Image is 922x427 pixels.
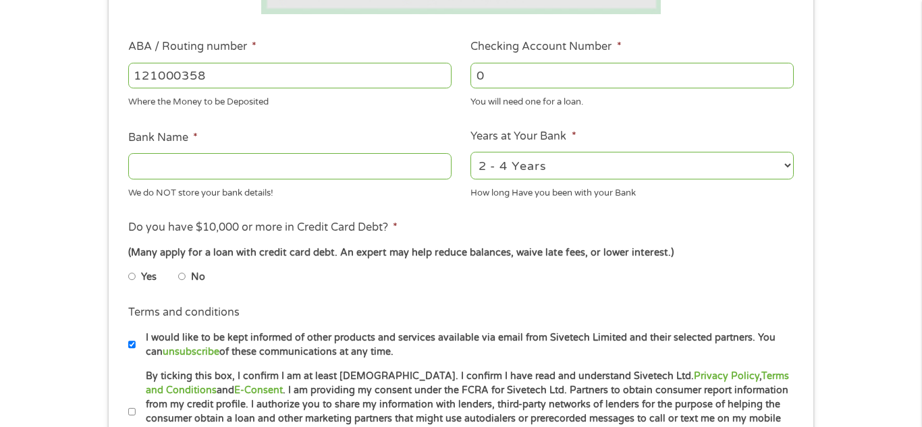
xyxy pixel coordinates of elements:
[128,181,452,200] div: We do NOT store your bank details!
[128,131,198,145] label: Bank Name
[470,63,794,88] input: 345634636
[191,270,205,285] label: No
[128,306,240,320] label: Terms and conditions
[470,130,576,144] label: Years at Your Bank
[470,91,794,109] div: You will need one for a loan.
[234,385,283,396] a: E-Consent
[136,331,798,360] label: I would like to be kept informed of other products and services available via email from Sivetech...
[470,40,621,54] label: Checking Account Number
[141,270,157,285] label: Yes
[163,346,219,358] a: unsubscribe
[694,370,759,382] a: Privacy Policy
[470,181,794,200] div: How long Have you been with your Bank
[128,63,452,88] input: 263177916
[146,370,789,396] a: Terms and Conditions
[128,246,794,260] div: (Many apply for a loan with credit card debt. An expert may help reduce balances, waive late fees...
[128,40,256,54] label: ABA / Routing number
[128,91,452,109] div: Where the Money to be Deposited
[128,221,398,235] label: Do you have $10,000 or more in Credit Card Debt?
